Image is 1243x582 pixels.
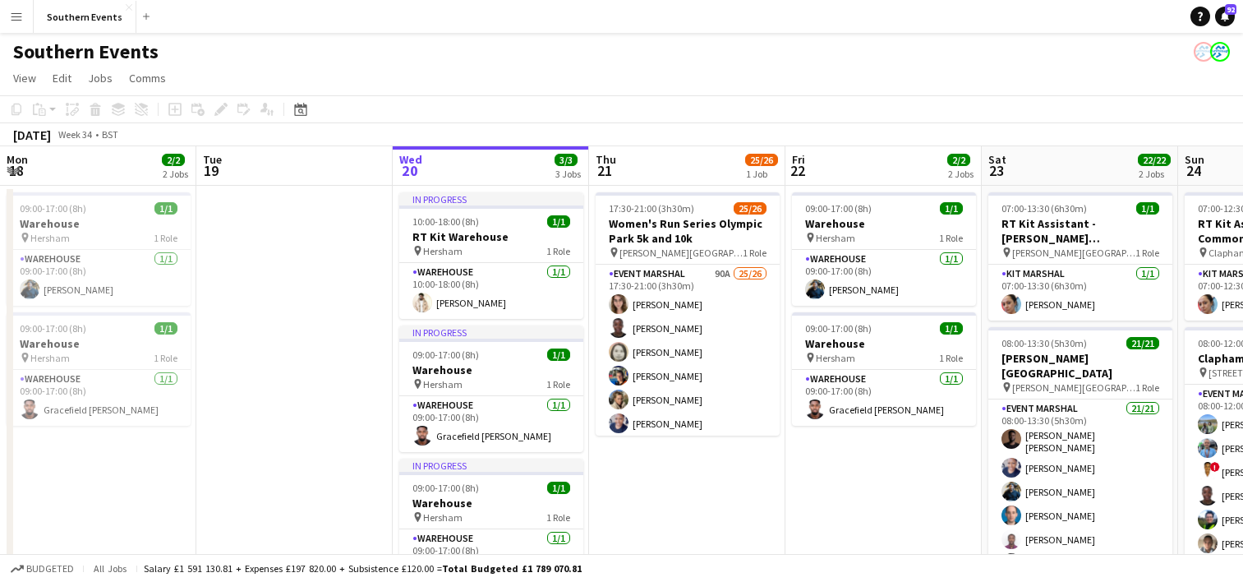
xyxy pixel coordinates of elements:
app-job-card: 08:00-13:30 (5h30m)21/21[PERSON_NAME][GEOGRAPHIC_DATA] [PERSON_NAME][GEOGRAPHIC_DATA]1 RoleEvent ... [988,327,1172,570]
span: 22/22 [1138,154,1171,166]
span: Hersham [816,232,855,244]
div: 1 Job [746,168,777,180]
span: Hersham [30,232,70,244]
app-card-role: Kit Marshal1/107:00-13:30 (6h30m)[PERSON_NAME] [988,265,1172,321]
a: Jobs [81,67,119,89]
h3: RT Kit Assistant - [PERSON_NAME][GEOGRAPHIC_DATA] [GEOGRAPHIC_DATA] [988,216,1172,246]
a: View [7,67,43,89]
span: Sat [988,152,1006,167]
span: 2/2 [947,154,970,166]
span: 1/1 [547,349,570,361]
h3: Warehouse [399,363,583,377]
span: 10:00-18:00 (8h) [412,215,479,228]
app-card-role: Warehouse1/109:00-17:00 (8h)Gracefield [PERSON_NAME] [792,370,976,426]
span: 25/26 [745,154,778,166]
span: 92 [1225,4,1236,15]
span: Jobs [88,71,113,85]
div: [DATE] [13,127,51,143]
div: 09:00-17:00 (8h)1/1Warehouse Hersham1 RoleWarehouse1/109:00-17:00 (8h)Gracefield [PERSON_NAME] [7,312,191,426]
div: 07:00-13:30 (6h30m)1/1RT Kit Assistant - [PERSON_NAME][GEOGRAPHIC_DATA] [GEOGRAPHIC_DATA] [PERSON... [988,192,1172,321]
span: 19 [200,161,222,180]
span: 1 Role [1135,381,1159,394]
span: 1/1 [154,202,177,215]
div: 2 Jobs [163,168,188,180]
div: 3 Jobs [555,168,581,180]
app-job-card: 09:00-17:00 (8h)1/1Warehouse Hersham1 RoleWarehouse1/109:00-17:00 (8h)[PERSON_NAME] [792,192,976,306]
span: 20 [397,161,422,180]
span: 25/26 [734,202,767,215]
span: 09:00-17:00 (8h) [20,202,86,215]
span: 24 [1182,161,1204,180]
button: Budgeted [8,560,76,578]
span: Hersham [423,245,463,257]
app-job-card: In progress09:00-17:00 (8h)1/1Warehouse Hersham1 RoleWarehouse1/109:00-17:00 (8h)Gracefield [PERS... [399,326,583,452]
h3: Warehouse [792,336,976,351]
span: 09:00-17:00 (8h) [805,322,872,335]
span: Hersham [30,352,70,364]
span: Week 34 [54,128,95,141]
span: 08:00-13:30 (5h30m) [1001,337,1087,349]
span: Mon [7,152,28,167]
span: 22 [790,161,805,180]
app-user-avatar: RunThrough Events [1210,42,1230,62]
span: 09:00-17:00 (8h) [20,322,86,335]
span: ! [1210,462,1220,472]
app-job-card: 09:00-17:00 (8h)1/1Warehouse Hersham1 RoleWarehouse1/109:00-17:00 (8h)Gracefield [PERSON_NAME] [792,312,976,426]
span: 1 Role [546,511,570,524]
span: View [13,71,36,85]
app-card-role: Warehouse1/109:00-17:00 (8h)Gracefield [PERSON_NAME] [7,370,191,426]
span: Edit [53,71,71,85]
span: Sun [1185,152,1204,167]
span: 1 Role [546,378,570,390]
div: 2 Jobs [1139,168,1170,180]
span: 1/1 [547,215,570,228]
span: 2/2 [162,154,185,166]
span: 21 [593,161,616,180]
span: 09:00-17:00 (8h) [805,202,872,215]
div: In progress [399,459,583,472]
app-card-role: Warehouse1/109:00-17:00 (8h)Gracefield [PERSON_NAME] [399,396,583,452]
span: Hersham [423,511,463,524]
app-card-role: Warehouse1/109:00-17:00 (8h)[PERSON_NAME] [792,250,976,306]
span: Thu [596,152,616,167]
app-user-avatar: RunThrough Events [1194,42,1213,62]
a: 92 [1215,7,1235,26]
span: 1 Role [546,245,570,257]
h3: RT Kit Warehouse [399,229,583,244]
span: 1 Role [1135,247,1159,259]
app-job-card: 09:00-17:00 (8h)1/1Warehouse Hersham1 RoleWarehouse1/109:00-17:00 (8h)[PERSON_NAME] [7,192,191,306]
h3: Women's Run Series Olympic Park 5k and 10k [596,216,780,246]
span: 1/1 [940,322,963,335]
span: 1/1 [547,482,570,494]
h3: Warehouse [792,216,976,231]
span: Wed [399,152,422,167]
div: BST [102,128,118,141]
app-job-card: In progress10:00-18:00 (8h)1/1RT Kit Warehouse Hersham1 RoleWarehouse1/110:00-18:00 (8h)[PERSON_N... [399,192,583,319]
span: All jobs [90,562,130,575]
h3: Warehouse [399,496,583,510]
a: Edit [46,67,78,89]
span: [PERSON_NAME][GEOGRAPHIC_DATA] [1012,381,1135,394]
h3: Warehouse [7,336,191,351]
a: Comms [122,67,173,89]
div: In progress [399,326,583,339]
span: [PERSON_NAME][GEOGRAPHIC_DATA], [STREET_ADDRESS] [619,247,743,259]
span: 23 [986,161,1006,180]
span: Comms [129,71,166,85]
span: 1/1 [940,202,963,215]
h3: [PERSON_NAME][GEOGRAPHIC_DATA] [988,351,1172,381]
span: 21/21 [1126,337,1159,349]
span: 1 Role [154,352,177,364]
span: 1 Role [154,232,177,244]
div: In progress [399,192,583,206]
span: Hersham [816,352,855,364]
button: Southern Events [34,1,136,33]
span: Tue [203,152,222,167]
app-card-role: Warehouse1/109:00-17:00 (8h)[PERSON_NAME] [7,250,191,306]
span: 1/1 [154,322,177,335]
